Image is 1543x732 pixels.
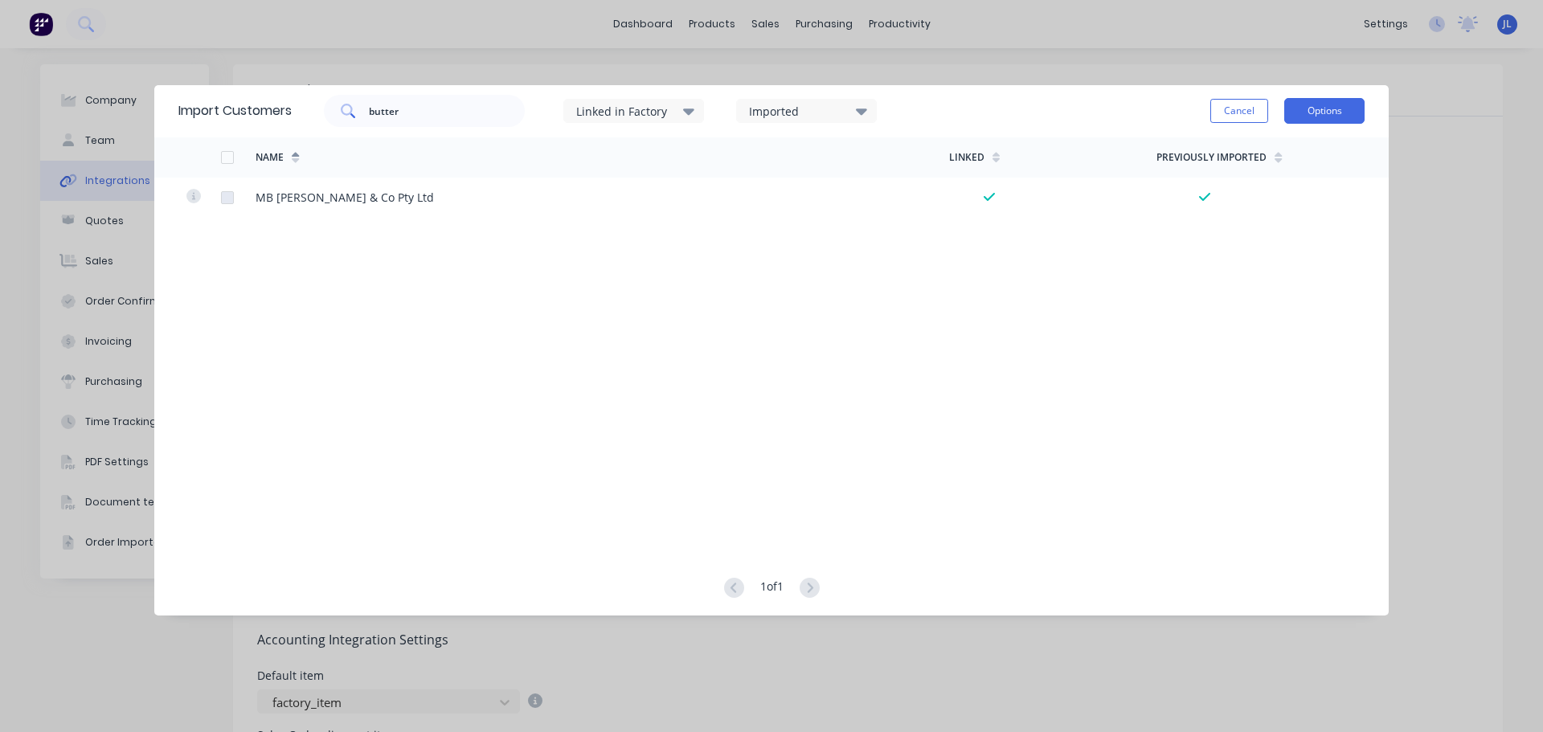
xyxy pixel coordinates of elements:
img: Factory [29,12,53,36]
div: Linked in Factory [576,103,677,120]
div: Linked [949,150,984,165]
input: Search... [369,95,526,127]
div: Imported [749,103,850,120]
div: 1 of 1 [760,578,784,599]
button: Cancel [1210,99,1268,123]
div: MB [PERSON_NAME] & Co Pty Ltd [256,189,434,206]
div: Name [256,150,284,165]
button: Options [1284,98,1365,124]
div: Import Customers [178,101,292,121]
div: Previously Imported [1156,150,1267,165]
